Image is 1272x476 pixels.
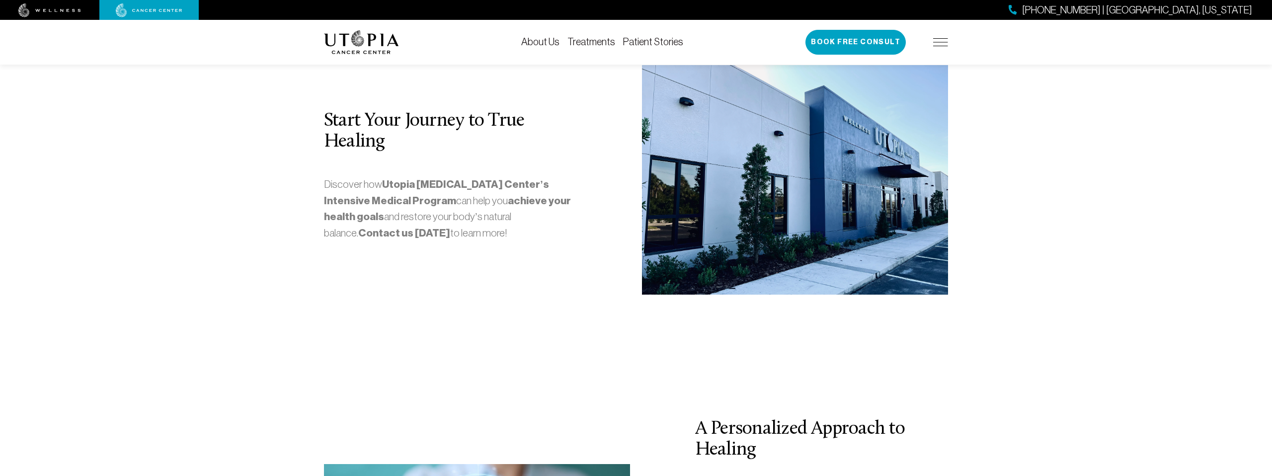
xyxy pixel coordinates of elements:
[116,3,182,17] img: cancer center
[324,178,549,207] strong: Utopia [MEDICAL_DATA] Center’s Intensive Medical Program
[358,227,450,239] a: Contact us [DATE]
[1022,3,1252,17] span: [PHONE_NUMBER] | [GEOGRAPHIC_DATA], [US_STATE]
[324,176,577,241] p: Discover how can help you and restore your body’s natural balance. to learn more!
[521,36,559,47] a: About Us
[805,30,906,55] button: Book Free Consult
[642,65,948,295] img: Start Your Journey to True Healing
[933,38,948,46] img: icon-hamburger
[695,419,948,461] h2: A Personalized Approach to Healing
[567,36,615,47] a: Treatments
[324,30,399,54] img: logo
[324,111,577,153] h2: Start Your Journey to True Healing
[18,3,81,17] img: wellness
[1009,3,1252,17] a: [PHONE_NUMBER] | [GEOGRAPHIC_DATA], [US_STATE]
[623,36,683,47] a: Patient Stories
